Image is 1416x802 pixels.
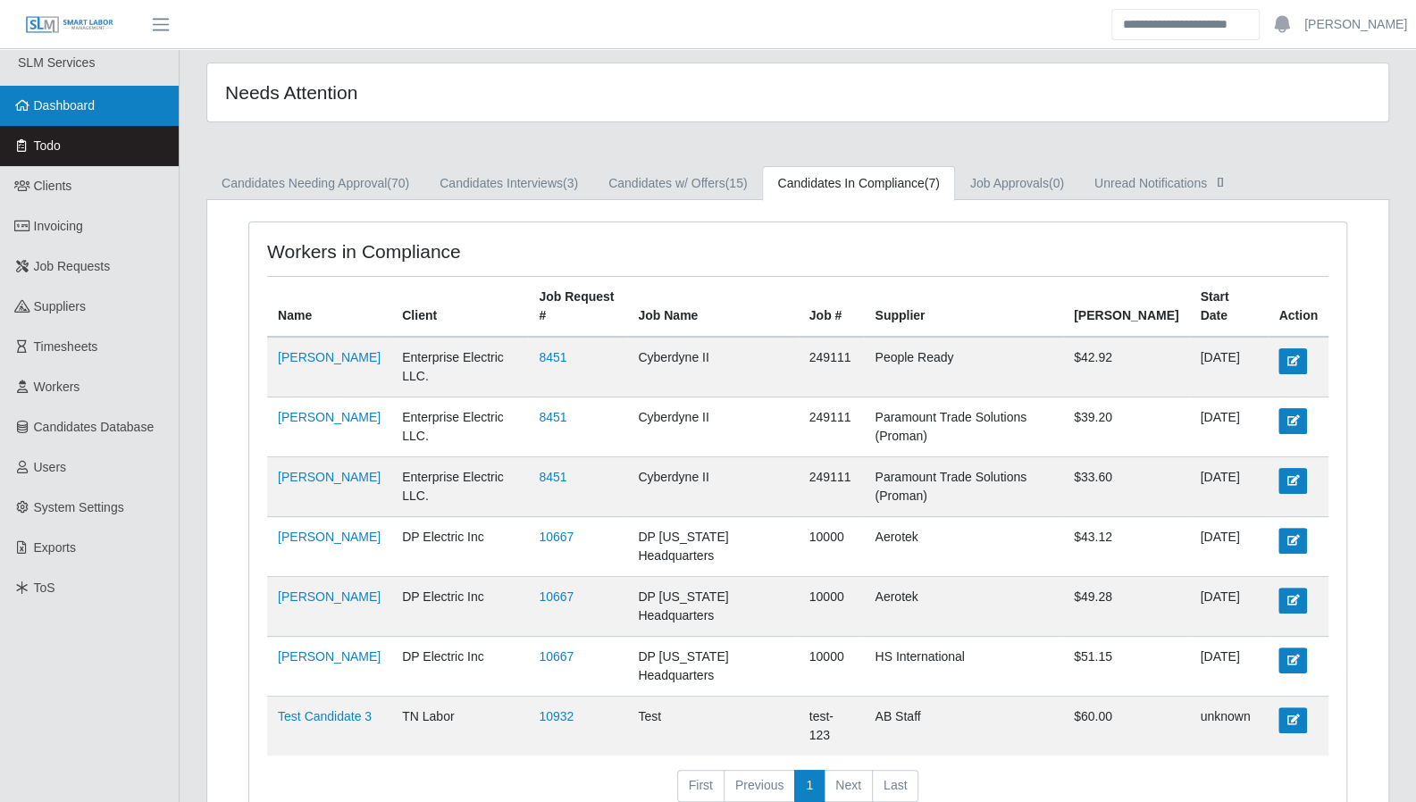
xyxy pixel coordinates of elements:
span: [] [1211,174,1229,188]
a: 8451 [539,410,566,424]
a: Test Candidate 3 [278,709,372,723]
td: 10000 [799,517,865,577]
td: [DATE] [1189,517,1268,577]
span: ToS [34,581,55,595]
td: unknown [1189,697,1268,756]
td: DP Electric Inc [391,637,528,697]
td: $33.60 [1063,457,1189,517]
a: Candidates w/ Offers [593,166,762,201]
th: Client [391,277,528,338]
td: $43.12 [1063,517,1189,577]
td: Aerotek [864,577,1063,637]
td: DP Electric Inc [391,577,528,637]
td: [DATE] [1189,397,1268,457]
span: Dashboard [34,98,96,113]
a: Unread Notifications [1079,166,1244,201]
span: (0) [1049,176,1064,190]
span: Users [34,460,67,474]
td: People Ready [864,337,1063,397]
span: System Settings [34,500,124,514]
td: $42.92 [1063,337,1189,397]
span: Todo [34,138,61,153]
td: Cyberdyne II [627,457,798,517]
td: DP Electric Inc [391,517,528,577]
td: [DATE] [1189,337,1268,397]
td: HS International [864,637,1063,697]
a: 10932 [539,709,574,723]
td: AB Staff [864,697,1063,756]
span: Timesheets [34,339,98,354]
a: [PERSON_NAME] [278,470,381,484]
th: Job Request # [528,277,627,338]
a: 8451 [539,350,566,364]
td: $39.20 [1063,397,1189,457]
td: Enterprise Electric LLC. [391,457,528,517]
a: Candidates Needing Approval [206,166,424,201]
h4: Needs Attention [225,81,687,104]
a: Job Approvals [955,166,1079,201]
span: Exports [34,540,76,555]
span: Job Requests [34,259,111,273]
a: 8451 [539,470,566,484]
td: Test [627,697,798,756]
span: SLM Services [18,55,95,70]
th: Job # [799,277,865,338]
td: DP [US_STATE] Headquarters [627,577,798,637]
td: 249111 [799,457,865,517]
td: test-123 [799,697,865,756]
span: (15) [725,176,748,190]
td: [DATE] [1189,637,1268,697]
input: Search [1111,9,1260,40]
td: [DATE] [1189,457,1268,517]
td: 249111 [799,337,865,397]
a: 10667 [539,589,574,604]
td: $60.00 [1063,697,1189,756]
span: Suppliers [34,299,86,313]
span: Workers [34,380,80,394]
a: [PERSON_NAME] [278,530,381,544]
span: (3) [563,176,578,190]
th: Supplier [864,277,1063,338]
span: (70) [387,176,409,190]
th: Start Date [1189,277,1268,338]
td: Cyberdyne II [627,337,798,397]
td: Enterprise Electric LLC. [391,397,528,457]
span: (7) [925,176,940,190]
a: [PERSON_NAME] [1304,15,1407,34]
img: SLM Logo [25,15,114,35]
th: Job Name [627,277,798,338]
td: 10000 [799,637,865,697]
td: 249111 [799,397,865,457]
th: [PERSON_NAME] [1063,277,1189,338]
td: 10000 [799,577,865,637]
td: Paramount Trade Solutions (Proman) [864,457,1063,517]
a: [PERSON_NAME] [278,350,381,364]
h4: Workers in Compliance [267,240,694,263]
td: TN Labor [391,697,528,756]
span: Candidates Database [34,420,155,434]
td: DP [US_STATE] Headquarters [627,637,798,697]
a: [PERSON_NAME] [278,649,381,664]
td: DP [US_STATE] Headquarters [627,517,798,577]
a: [PERSON_NAME] [278,410,381,424]
a: Candidates Interviews [424,166,593,201]
td: [DATE] [1189,577,1268,637]
a: 10667 [539,530,574,544]
span: Clients [34,179,72,193]
td: Enterprise Electric LLC. [391,337,528,397]
a: 1 [794,770,825,802]
a: 10667 [539,649,574,664]
td: $49.28 [1063,577,1189,637]
th: Action [1268,277,1328,338]
a: Candidates In Compliance [762,166,954,201]
td: $51.15 [1063,637,1189,697]
th: Name [267,277,391,338]
span: Invoicing [34,219,83,233]
td: Paramount Trade Solutions (Proman) [864,397,1063,457]
td: Aerotek [864,517,1063,577]
td: Cyberdyne II [627,397,798,457]
a: [PERSON_NAME] [278,589,381,604]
